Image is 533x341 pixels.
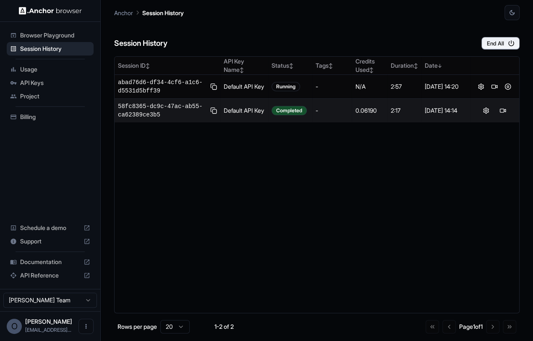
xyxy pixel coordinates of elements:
span: Billing [20,113,90,121]
span: ↕ [146,63,150,69]
div: Session History [7,42,94,56]
div: Credits Used [355,57,384,74]
div: Running [272,82,300,91]
span: ↕ [289,63,293,69]
div: API Key Name [224,57,264,74]
span: Omer Aplatony [25,318,72,325]
button: End All [481,37,520,50]
span: Usage [20,65,90,74]
div: Duration [390,61,418,70]
div: 2:57 [390,82,418,91]
span: ↕ [240,67,244,73]
div: Support [7,235,94,248]
span: Schedule a demo [20,224,80,232]
span: Documentation [20,258,80,266]
div: [DATE] 14:14 [424,106,466,115]
div: 0.06190 [355,106,384,115]
span: ↕ [369,67,373,73]
div: - [316,82,349,91]
h6: Session History [114,37,167,50]
span: abad76d6-df34-4cf6-a1c6-d5531d5bff39 [118,78,207,95]
p: Session History [142,8,184,17]
span: 58fc8365-dc9c-47ac-ab55-ca62389ce3b5 [118,102,207,119]
div: Page 1 of 1 [459,322,483,331]
span: Browser Playground [20,31,90,40]
span: Support [20,237,80,246]
div: API Keys [7,76,94,90]
div: Documentation [7,255,94,269]
span: omerap12@gmail.com [25,327,71,333]
div: Browser Playground [7,29,94,42]
button: Open menu [78,319,94,334]
span: ↕ [413,63,418,69]
span: Session History [20,45,90,53]
nav: breadcrumb [114,8,184,17]
div: Billing [7,110,94,124]
div: [DATE] 14:20 [424,82,466,91]
td: Default API Key [220,99,268,123]
p: Rows per page [118,322,157,331]
div: Project [7,90,94,103]
div: Schedule a demo [7,221,94,235]
span: API Reference [20,271,80,280]
div: Session ID [118,61,217,70]
td: Default API Key [220,75,268,99]
div: Date [424,61,466,70]
span: ↕ [329,63,333,69]
div: Completed [272,106,307,115]
div: API Reference [7,269,94,282]
div: O [7,319,22,334]
div: 1-2 of 2 [203,322,245,331]
div: Status [272,61,309,70]
div: - [316,106,349,115]
span: ↓ [437,63,442,69]
div: Usage [7,63,94,76]
span: API Keys [20,79,90,87]
div: N/A [355,82,384,91]
img: Anchor Logo [19,7,82,15]
p: Anchor [114,8,133,17]
div: 2:17 [390,106,418,115]
div: Tags [316,61,349,70]
span: Project [20,92,90,100]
